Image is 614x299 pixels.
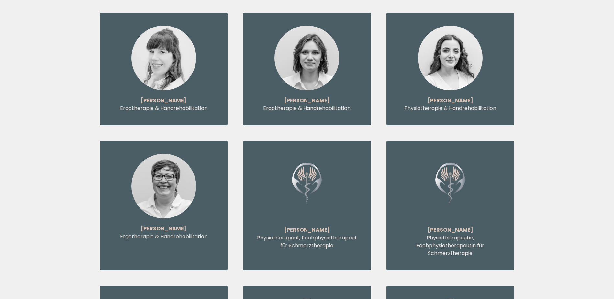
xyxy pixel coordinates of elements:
[419,154,481,213] img: Peggy Weidauer - Physiotherapeutin, Fachphysiotherapeutin für Schmerztherapie
[274,26,339,90] img: Domenica Berger - Ergotherapie & Handrehabilitation
[113,105,215,112] p: Ergotherapie & Handrehabilitation
[131,26,196,90] img: Annika Poller - Ergotherapie & Handrehabilitation
[256,97,358,105] p: [PERSON_NAME]
[399,105,501,112] p: Physiotherapie & Handrehabilitation
[418,26,483,90] img: Leila Alomar - Physiotherapie & Handrehabilitation
[399,97,501,105] p: [PERSON_NAME]
[113,97,215,105] p: [PERSON_NAME]
[276,154,338,213] img: Maximilian Weidauer - Physiotherapeut, Fachphysiotherapeut für Schmerztherapie
[256,105,358,112] p: Ergotherapie & Handrehabilitation
[113,233,215,240] p: Ergotherapie & Handrehabilitation
[113,225,215,233] p: [PERSON_NAME]
[399,234,501,257] p: Physiotherapeutin, Fachphysiotherapeutin für Schmerztherapie
[399,226,501,234] p: [PERSON_NAME]
[256,226,358,234] p: [PERSON_NAME]
[131,154,196,218] img: Ulrike Zeisler - Ergotherapie & Handrehabilitation
[256,234,358,249] p: Physiotherapeut, Fachphysiotherapeut für Schmerztherapie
